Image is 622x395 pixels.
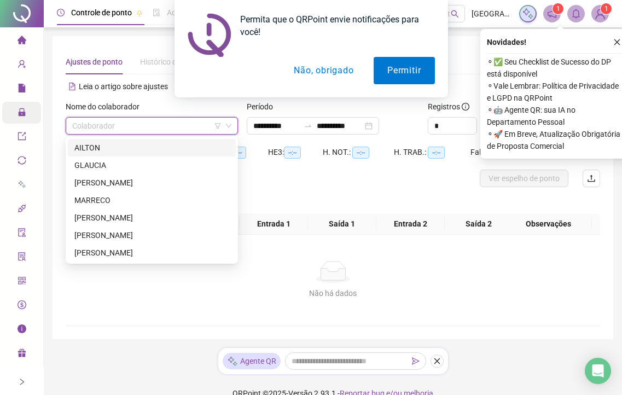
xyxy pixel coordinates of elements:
[74,194,229,206] div: MARRECO
[374,57,434,84] button: Permitir
[68,139,236,156] div: AILTON
[18,199,26,221] span: api
[213,146,268,159] div: HE 2:
[412,357,420,365] span: send
[462,103,469,111] span: info-circle
[268,146,323,159] div: HE 3:
[304,121,312,130] span: swap-right
[66,101,147,113] label: Nome do colaborador
[225,123,232,129] span: down
[68,156,236,174] div: GLAUCIA
[505,213,592,235] th: Observações
[585,358,611,384] div: Open Intercom Messenger
[74,142,229,154] div: AILTON
[428,101,469,113] span: Registros
[18,151,26,173] span: sync
[247,101,280,113] label: Período
[280,57,367,84] button: Não, obrigado
[18,344,26,365] span: gift
[18,295,26,317] span: dollar
[480,170,568,187] button: Ver espelho de ponto
[18,320,26,341] span: info-circle
[18,127,26,149] span: export
[68,226,236,244] div: YURI
[18,378,26,386] span: right
[433,357,441,365] span: close
[74,212,229,224] div: [PERSON_NAME]
[188,13,231,57] img: notification icon
[509,218,588,230] span: Observações
[74,159,229,171] div: GLAUCIA
[231,13,435,38] div: Permita que o QRPoint envie notificações para você!
[18,247,26,269] span: solution
[68,174,236,191] div: HENRIQUE
[304,121,312,130] span: to
[68,244,236,262] div: ZÉ LUIZ
[240,213,308,235] th: Entrada 1
[68,209,236,226] div: SAMUEL
[18,271,26,293] span: qrcode
[74,247,229,259] div: [PERSON_NAME]
[352,147,369,159] span: --:--
[74,229,229,241] div: [PERSON_NAME]
[445,213,513,235] th: Saída 2
[74,177,229,189] div: [PERSON_NAME]
[18,223,26,245] span: audit
[587,174,596,183] span: upload
[323,146,394,159] div: H. NOT.:
[470,148,499,156] span: Faltas: 0
[223,353,281,369] div: Agente QR
[79,287,587,299] div: Não há dados
[227,356,238,367] img: sparkle-icon.fc2bf0ac1784a2077858766a79e2daf3.svg
[428,147,445,159] span: --:--
[308,213,376,235] th: Saída 1
[376,213,445,235] th: Entrada 2
[394,146,470,159] div: H. TRAB.:
[68,191,236,209] div: MARRECO
[214,123,221,129] span: filter
[284,147,301,159] span: --:--
[18,103,26,125] span: lock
